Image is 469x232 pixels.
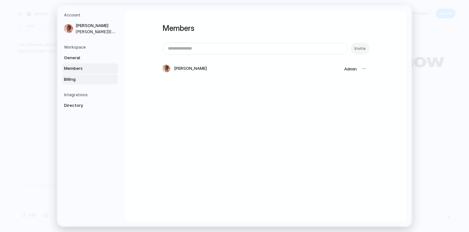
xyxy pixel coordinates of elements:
[135,210,231,223] a: Get Grok
[64,12,118,18] h5: Account
[64,65,105,72] span: Members
[344,66,357,71] span: Admin
[64,76,105,83] span: Billing
[135,152,229,160] a: Privacy Policy
[161,155,181,160] a: Cookie Use.
[164,95,209,101] span: Sign up with Google
[135,69,200,81] span: Join [DATE].
[135,179,202,185] span: Already have an account?
[62,53,118,63] a: General
[76,29,117,35] span: [PERSON_NAME][EMAIL_ADDRESS][DOMAIN_NAME]
[64,44,118,50] h5: Workspace
[135,91,231,104] button: Sign up with Google
[135,192,231,205] a: Sign in
[179,125,187,131] span: OR
[166,113,207,119] span: Sign up with Apple
[135,134,231,147] a: Create account
[175,195,191,201] span: Sign in
[174,65,207,72] span: [PERSON_NAME]
[76,23,117,29] span: [PERSON_NAME]
[64,102,105,109] span: Directory
[135,152,231,160] div: By signing up, you agree to the and , including
[135,28,310,53] span: Happening now
[62,100,118,111] a: Directory
[135,109,231,122] button: Sign up with Apple
[62,21,118,37] a: [PERSON_NAME][PERSON_NAME][EMAIL_ADDRESS][DOMAIN_NAME]
[165,137,201,143] span: Create account
[64,92,118,98] h5: Integrations
[62,74,118,85] a: Billing
[183,152,210,156] a: Terms of Service
[64,55,105,61] span: General
[162,23,368,34] h1: Members
[62,63,118,74] a: Members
